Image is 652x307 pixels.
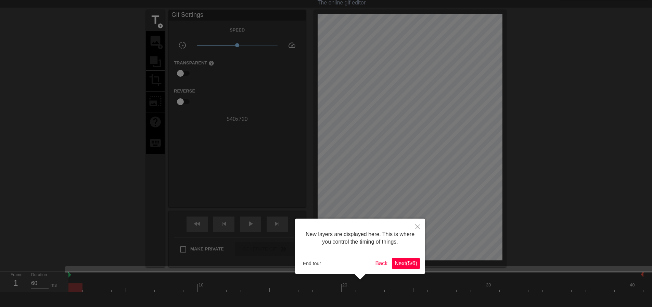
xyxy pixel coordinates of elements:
[392,258,420,269] button: Next
[410,219,425,234] button: Close
[300,224,420,253] div: New layers are displayed here. This is where you control the timing of things.
[300,258,324,269] button: End tour
[373,258,391,269] button: Back
[395,260,417,266] span: Next ( 5 / 6 )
